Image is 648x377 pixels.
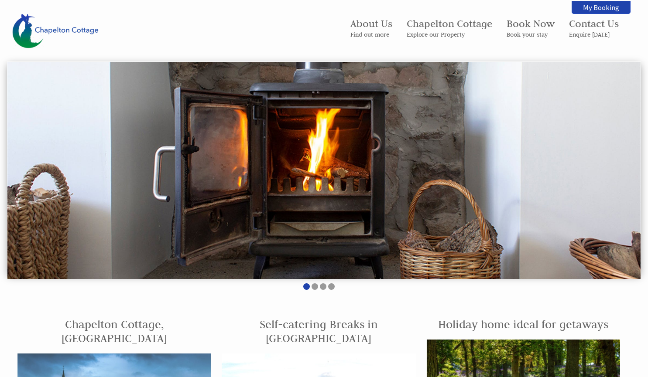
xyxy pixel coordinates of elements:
[407,31,492,38] small: Explore our Property
[569,31,619,38] small: Enquire [DATE]
[12,14,99,48] img: Chapelton Cottage
[407,17,492,38] a: Chapelton CottageExplore our Property
[507,17,555,38] a: Book NowBook your stay
[569,17,619,38] a: Contact UsEnquire [DATE]
[350,31,392,38] small: Find out more
[507,31,555,38] small: Book your stay
[222,317,415,345] h1: Self-catering Breaks in [GEOGRAPHIC_DATA]
[350,17,392,38] a: About UsFind out more
[426,317,620,331] h1: Holiday home ideal for getaways
[572,1,631,14] a: My Booking
[17,317,211,345] h1: Chapelton Cottage, [GEOGRAPHIC_DATA]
